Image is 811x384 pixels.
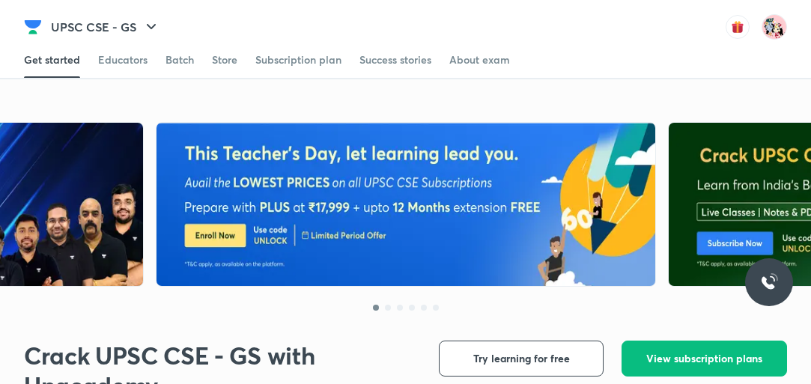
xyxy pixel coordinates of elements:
[212,42,237,78] a: Store
[42,12,169,42] button: UPSC CSE - GS
[760,273,778,291] img: ttu
[24,52,80,67] div: Get started
[255,42,341,78] a: Subscription plan
[24,42,80,78] a: Get started
[98,52,148,67] div: Educators
[165,42,194,78] a: Batch
[24,18,42,36] img: Company Logo
[762,14,787,40] img: TANVI CHATURVEDI
[359,52,431,67] div: Success stories
[439,341,604,377] button: Try learning for free
[212,52,237,67] div: Store
[449,52,510,67] div: About exam
[622,341,787,377] button: View subscription plans
[449,42,510,78] a: About exam
[726,15,750,39] img: avatar
[473,351,570,366] span: Try learning for free
[646,351,762,366] span: View subscription plans
[165,52,194,67] div: Batch
[359,42,431,78] a: Success stories
[255,52,341,67] div: Subscription plan
[98,42,148,78] a: Educators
